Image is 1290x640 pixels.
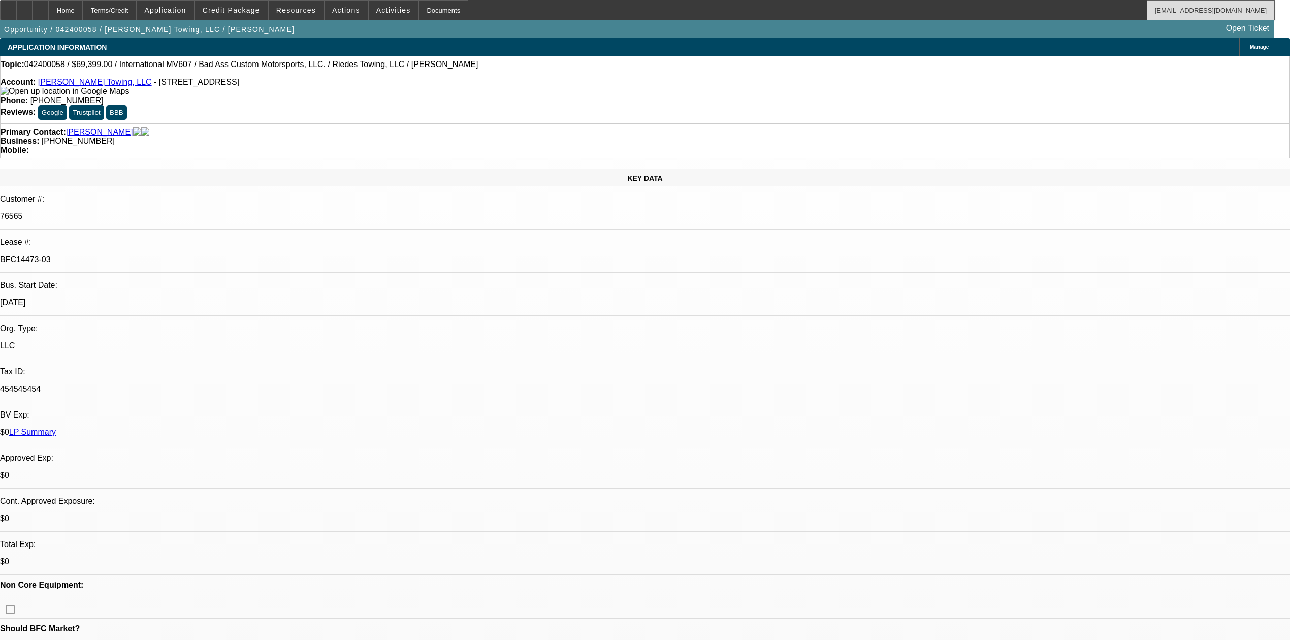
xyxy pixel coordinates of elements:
span: - [STREET_ADDRESS] [154,78,239,86]
a: [PERSON_NAME] Towing, LLC [38,78,152,86]
strong: Business: [1,137,39,145]
a: [PERSON_NAME] [66,127,133,137]
button: BBB [106,105,127,120]
strong: Reviews: [1,108,36,116]
strong: Primary Contact: [1,127,66,137]
span: 042400058 / $69,399.00 / International MV607 / Bad Ass Custom Motorsports, LLC. / Riedes Towing, ... [24,60,478,69]
span: Actions [332,6,360,14]
a: LP Summary [9,428,56,436]
span: Application [144,6,186,14]
span: Credit Package [203,6,260,14]
span: [PHONE_NUMBER] [42,137,115,145]
a: View Google Maps [1,87,129,95]
button: Activities [369,1,418,20]
img: facebook-icon.png [133,127,141,137]
strong: Account: [1,78,36,86]
strong: Phone: [1,96,28,105]
span: Resources [276,6,316,14]
img: Open up location in Google Maps [1,87,129,96]
span: Activities [376,6,411,14]
button: Application [137,1,193,20]
button: Resources [269,1,324,20]
button: Google [38,105,67,120]
span: Manage [1250,44,1269,50]
button: Actions [325,1,368,20]
a: Open Ticket [1222,20,1273,37]
span: Opportunity / 042400058 / [PERSON_NAME] Towing, LLC / [PERSON_NAME] [4,25,295,34]
span: KEY DATA [627,174,662,182]
span: APPLICATION INFORMATION [8,43,107,51]
strong: Topic: [1,60,24,69]
button: Trustpilot [69,105,104,120]
strong: Mobile: [1,146,29,154]
button: Credit Package [195,1,268,20]
img: linkedin-icon.png [141,127,149,137]
span: [PHONE_NUMBER] [30,96,104,105]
